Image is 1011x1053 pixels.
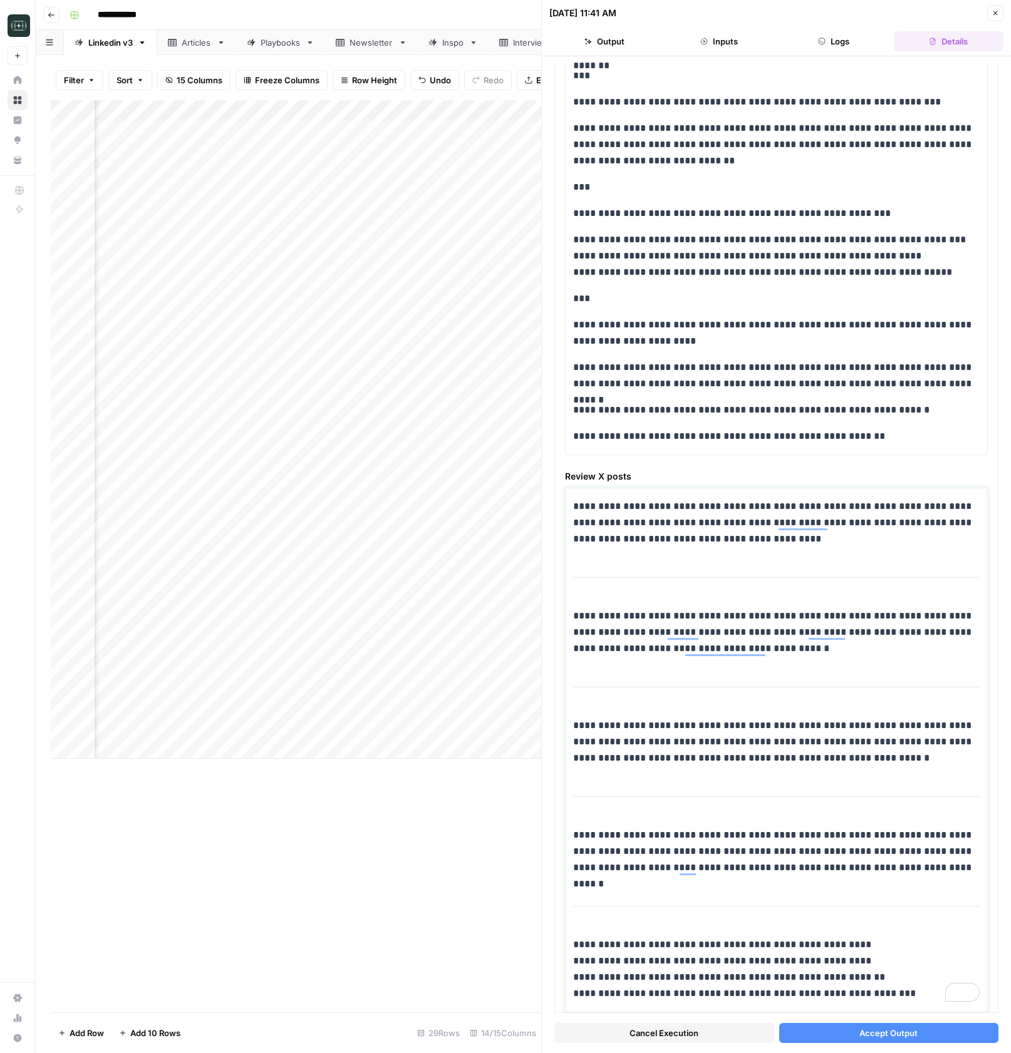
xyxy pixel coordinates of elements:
[513,36,585,49] div: Interview -> Briefs
[894,31,1003,51] button: Details
[236,70,328,90] button: Freeze Columns
[8,14,30,37] img: Catalyst Logo
[554,1023,774,1043] button: Cancel Execution
[418,30,489,55] a: Inspo
[442,36,464,49] div: Inspo
[255,74,319,86] span: Freeze Columns
[8,110,28,130] a: Insights
[51,1023,111,1043] button: Add Row
[549,31,659,51] button: Output
[182,36,212,49] div: Articles
[157,30,236,55] a: Articles
[8,1008,28,1028] a: Usage
[573,493,980,1007] div: To enrich screen reader interactions, please activate Accessibility in Grammarly extension settings
[56,70,103,90] button: Filter
[664,31,774,51] button: Inputs
[779,1023,999,1043] button: Accept Output
[8,70,28,90] a: Home
[8,130,28,150] a: Opportunities
[630,1027,698,1039] span: Cancel Execution
[779,31,889,51] button: Logs
[70,1027,104,1039] span: Add Row
[465,1023,541,1043] div: 14/15 Columns
[517,70,589,90] button: Export CSV
[88,36,133,49] div: Linkedin v3
[236,30,325,55] a: Playbooks
[8,1028,28,1048] button: Help + Support
[64,74,84,86] span: Filter
[430,74,451,86] span: Undo
[859,1027,918,1039] span: Accept Output
[8,10,28,41] button: Workspace: Catalyst
[464,70,512,90] button: Redo
[565,470,988,483] span: Review X posts
[549,7,616,19] div: [DATE] 11:41 AM
[108,70,152,90] button: Sort
[130,1027,180,1039] span: Add 10 Rows
[111,1023,188,1043] button: Add 10 Rows
[64,30,157,55] a: Linkedin v3
[333,70,405,90] button: Row Height
[117,74,133,86] span: Sort
[8,988,28,1008] a: Settings
[352,74,397,86] span: Row Height
[261,36,301,49] div: Playbooks
[157,70,231,90] button: 15 Columns
[484,74,504,86] span: Redo
[412,1023,465,1043] div: 29 Rows
[325,30,418,55] a: Newsletter
[8,150,28,170] a: Your Data
[350,36,393,49] div: Newsletter
[177,74,222,86] span: 15 Columns
[410,70,459,90] button: Undo
[489,30,609,55] a: Interview -> Briefs
[8,90,28,110] a: Browse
